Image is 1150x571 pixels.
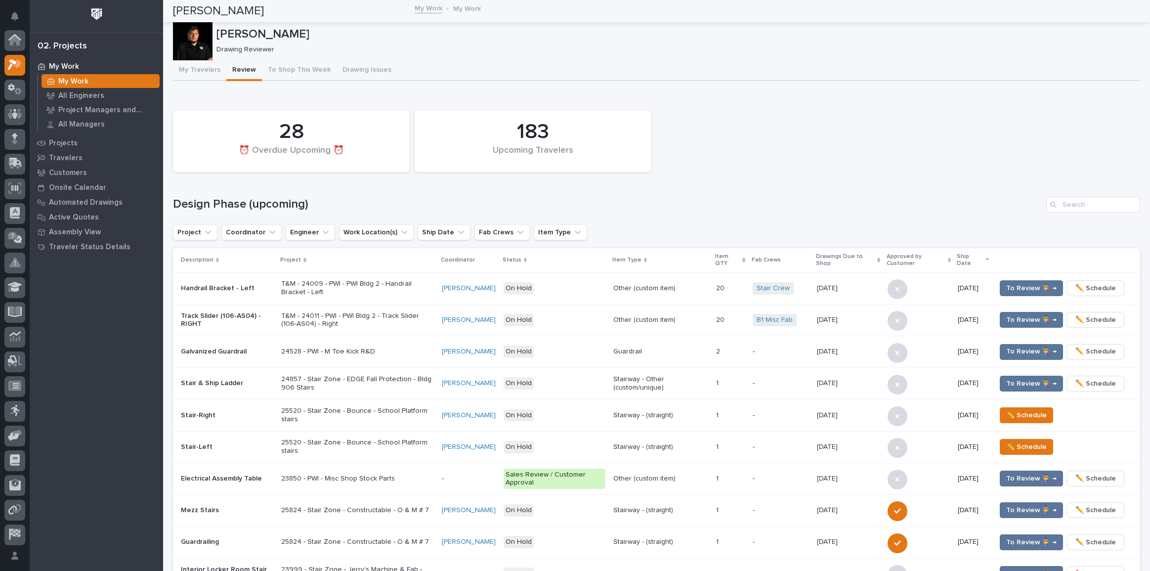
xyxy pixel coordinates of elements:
[753,348,809,356] p: -
[173,494,1140,526] tr: Mezz Stairs25824 - Stair Zone - Constructable - O & M # 7[PERSON_NAME] On HoldStairway - (straigh...
[1000,439,1053,455] button: ✏️ Schedule
[431,145,635,166] div: Upcoming Travelers
[1046,197,1140,213] input: Search
[431,120,635,144] div: 183
[1006,441,1047,453] span: ✏️ Schedule
[613,375,708,392] p: Stairway - Other (custom/unique)
[817,282,840,293] p: [DATE]
[181,506,273,515] p: Mezz Stairs
[716,536,721,546] p: 1
[957,251,983,269] p: Ship Date
[442,284,496,293] a: [PERSON_NAME]
[30,180,163,195] a: Onsite Calendar
[613,538,708,546] p: Stairway - (straight)
[281,407,434,424] p: 25520 - Stair Zone - Bounce - School Platform stairs
[753,538,809,546] p: -
[753,475,809,483] p: -
[1000,534,1063,550] button: To Review 👨‍🏭 →
[504,377,534,390] div: On Hold
[958,443,988,451] p: [DATE]
[716,346,722,356] p: 2
[30,165,163,180] a: Customers
[30,195,163,210] a: Automated Drawings
[504,441,534,453] div: On Hold
[181,312,273,329] p: Track Slider (106-AS04) - RIGHT
[1006,314,1057,326] span: To Review 👨‍🏭 →
[958,379,988,388] p: [DATE]
[474,224,530,240] button: Fab Crews
[38,117,163,131] a: All Managers
[1000,312,1063,328] button: To Review 👨‍🏭 →
[1067,344,1124,360] button: ✏️ Schedule
[442,348,496,356] a: [PERSON_NAME]
[753,506,809,515] p: -
[958,538,988,546] p: [DATE]
[49,154,83,163] p: Travelers
[503,255,521,265] p: Status
[442,443,496,451] a: [PERSON_NAME]
[281,439,434,455] p: 25520 - Stair Zone - Bounce - School Platform stairs
[1006,409,1047,421] span: ✏️ Schedule
[817,409,840,420] p: [DATE]
[221,224,282,240] button: Coordinator
[1006,504,1057,516] span: To Review 👨‍🏭 →
[504,469,605,489] div: Sales Review / Customer Approval
[752,255,781,265] p: Fab Crews
[281,312,434,329] p: T&M - 24011 - PWI - PWI Bldg 2 - Track Slider (106-AS04) - Right
[1067,534,1124,550] button: ✏️ Schedule
[613,475,708,483] p: Other (custom item)
[173,368,1140,399] tr: Stair & Ship Ladder24857 - Stair Zone - EDGE Fall Protection - Bldg 906 Stairs[PERSON_NAME] On Ho...
[504,314,534,326] div: On Hold
[38,41,87,52] div: 02. Projects
[12,12,25,28] div: Notifications
[173,336,1140,367] tr: Galvanized Guardrail24528 - PWI - M Toe Kick R&D[PERSON_NAME] On HoldGuardrail22 -[DATE][DATE] [D...
[1000,502,1063,518] button: To Review 👨‍🏭 →
[453,2,481,13] p: My Work
[817,536,840,546] p: [DATE]
[958,411,988,420] p: [DATE]
[757,284,790,293] a: Stair Crew
[281,280,434,297] p: T&M - 24009 - PWI - PWI Bldg 2 - Handrail Bracket - Left
[181,475,273,483] p: Electrical Assembly Table
[173,399,1140,431] tr: Stair-Right25520 - Stair Zone - Bounce - School Platform stairs[PERSON_NAME] On HoldStairway - (s...
[504,346,534,358] div: On Hold
[753,443,809,451] p: -
[716,441,721,451] p: 1
[1006,473,1057,484] span: To Review 👨‍🏭 →
[716,409,721,420] p: 1
[958,348,988,356] p: [DATE]
[817,473,840,483] p: [DATE]
[887,251,945,269] p: Approved by Customer
[1067,502,1124,518] button: ✏️ Schedule
[816,251,875,269] p: Drawings Due to Shop
[958,506,988,515] p: [DATE]
[1067,280,1124,296] button: ✏️ Schedule
[613,443,708,451] p: Stairway - (straight)
[1075,536,1116,548] span: ✏️ Schedule
[1006,282,1057,294] span: To Review 👨‍🏭 →
[716,282,726,293] p: 20
[4,6,25,27] button: Notifications
[49,198,123,207] p: Automated Drawings
[49,228,101,237] p: Assembly View
[281,348,434,356] p: 24528 - PWI - M Toe Kick R&D
[30,210,163,224] a: Active Quotes
[442,411,496,420] a: [PERSON_NAME]
[441,255,475,265] p: Coordinator
[49,213,99,222] p: Active Quotes
[173,527,1140,558] tr: Guardrailing25824 - Stair Zone - Constructable - O & M # 7[PERSON_NAME] On HoldStairway - (straig...
[339,224,414,240] button: Work Location(s)
[1006,346,1057,357] span: To Review 👨‍🏭 →
[1067,376,1124,392] button: ✏️ Schedule
[49,183,106,192] p: Onsite Calendar
[442,506,496,515] a: [PERSON_NAME]
[87,5,106,23] img: Workspace Logo
[1075,473,1116,484] span: ✏️ Schedule
[181,411,273,420] p: Stair-Right
[757,316,793,324] a: B1 Misc Fab
[58,77,88,86] p: My Work
[173,431,1140,463] tr: Stair-Left25520 - Stair Zone - Bounce - School Platform stairs[PERSON_NAME] On HoldStairway - (st...
[1067,312,1124,328] button: ✏️ Schedule
[817,346,840,356] p: [DATE]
